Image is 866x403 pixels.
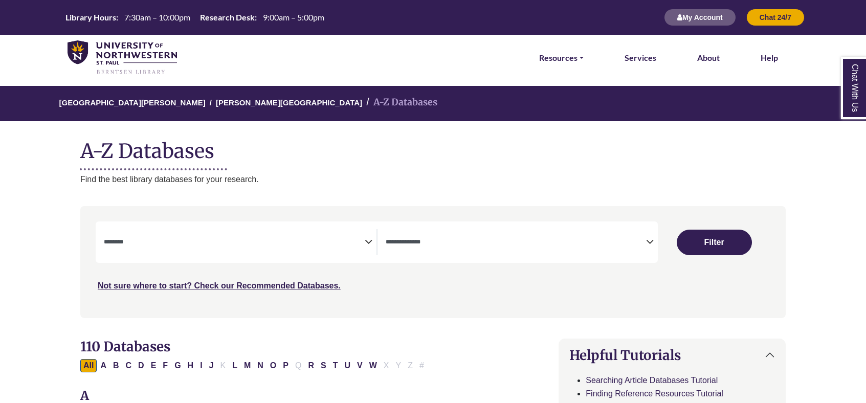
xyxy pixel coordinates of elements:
a: Chat 24/7 [746,13,805,21]
nav: Search filters [80,206,786,318]
button: Submit for Search Results [677,230,752,255]
button: My Account [664,9,736,26]
button: Filter Results E [148,359,160,372]
button: Filter Results L [229,359,240,372]
th: Library Hours: [61,12,119,23]
a: Searching Article Databases Tutorial [586,376,718,385]
span: 110 Databases [80,338,170,355]
a: Help [761,51,778,64]
button: Filter Results P [280,359,292,372]
button: Filter Results I [197,359,205,372]
li: A-Z Databases [362,95,437,110]
th: Research Desk: [196,12,257,23]
span: 9:00am – 5:00pm [263,12,324,22]
button: Filter Results F [160,359,171,372]
button: Filter Results V [354,359,366,372]
button: Filter Results J [206,359,217,372]
a: About [697,51,720,64]
button: Filter Results A [97,359,109,372]
button: Filter Results W [366,359,380,372]
span: 7:30am – 10:00pm [124,12,190,22]
a: Not sure where to start? Check our Recommended Databases. [98,281,341,290]
button: Filter Results G [171,359,184,372]
a: [PERSON_NAME][GEOGRAPHIC_DATA] [216,97,362,107]
button: Filter Results C [123,359,135,372]
a: Resources [539,51,584,64]
button: Filter Results B [110,359,122,372]
h1: A-Z Databases [80,131,786,163]
textarea: Search [386,239,647,247]
button: Helpful Tutorials [559,339,785,371]
div: Alpha-list to filter by first letter of database name [80,361,428,369]
img: library_home [68,40,177,75]
button: Filter Results M [241,359,254,372]
button: Filter Results R [305,359,317,372]
button: Filter Results D [135,359,147,372]
button: Filter Results H [185,359,197,372]
table: Hours Today [61,12,328,21]
a: Hours Today [61,12,328,24]
nav: breadcrumb [80,86,786,121]
button: Filter Results S [318,359,329,372]
a: [GEOGRAPHIC_DATA][PERSON_NAME] [59,97,206,107]
button: Filter Results N [254,359,267,372]
textarea: Search [104,239,365,247]
a: My Account [664,13,736,21]
button: Chat 24/7 [746,9,805,26]
button: Filter Results U [341,359,353,372]
button: Filter Results T [330,359,341,372]
button: Filter Results O [267,359,279,372]
a: Services [625,51,656,64]
a: Finding Reference Resources Tutorial [586,389,723,398]
button: All [80,359,97,372]
p: Find the best library databases for your research. [80,173,786,186]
